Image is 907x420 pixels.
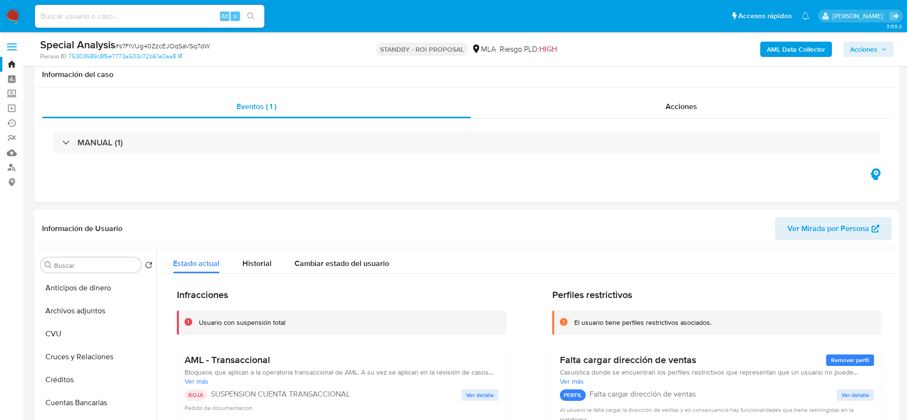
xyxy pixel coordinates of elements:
[37,345,156,368] button: Cruces y Relaciones
[37,322,156,345] button: CVU
[37,368,156,391] button: Créditos
[42,70,892,79] h1: Información del caso
[234,11,237,21] span: s
[738,11,792,21] span: Accesos rápidos
[843,42,894,57] button: Acciones
[767,42,825,57] b: AML Data Collector
[471,44,496,55] div: MLA
[801,12,809,20] a: Notificaciones
[42,224,122,233] h1: Información de Usuario
[890,11,900,21] a: Salir
[539,44,557,55] span: HIGH
[115,41,210,51] span: # s7FlVUg40ZzcEJOqSaVSq7dW
[241,10,261,23] button: search-icon
[376,43,468,56] p: STANDBY - ROI PROPOSAL
[760,42,832,57] button: AML Data Collector
[77,137,123,148] h3: MANUAL (1)
[237,101,276,112] span: Eventos ( 1 )
[54,132,880,154] div: MANUAL (1)
[850,42,877,57] span: Acciones
[500,44,557,55] span: Riesgo PLD:
[40,37,115,52] b: Special Analysis
[37,391,156,414] button: Cuentas Bancarias
[40,52,66,61] b: Person ID
[54,261,137,270] input: Buscar
[44,261,52,269] button: Buscar
[37,299,156,322] button: Archivos adjuntos
[832,11,886,21] p: elaine.mcfarlane@mercadolibre.com
[37,276,156,299] button: Anticipos de dinero
[35,10,264,22] input: Buscar usuario o caso...
[68,52,182,61] a: 75303689c8f5e7773a503c72b61a0aa8
[787,217,869,240] span: Ver Mirada por Persona
[221,11,229,21] span: Alt
[145,261,153,272] button: Volver al orden por defecto
[775,217,892,240] button: Ver Mirada por Persona
[666,101,697,112] span: Acciones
